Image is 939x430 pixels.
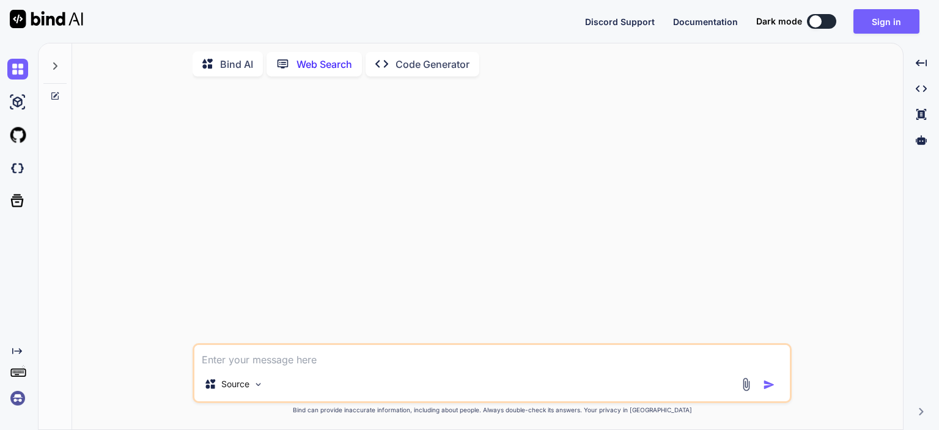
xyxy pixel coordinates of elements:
[221,378,249,390] p: Source
[396,57,469,72] p: Code Generator
[7,388,28,409] img: signin
[7,158,28,179] img: darkCloudIdeIcon
[585,15,655,28] button: Discord Support
[296,57,352,72] p: Web Search
[585,17,655,27] span: Discord Support
[193,406,792,415] p: Bind can provide inaccurate information, including about people. Always double-check its answers....
[673,17,738,27] span: Documentation
[673,15,738,28] button: Documentation
[7,59,28,80] img: chat
[7,125,28,146] img: githubLight
[220,57,253,72] p: Bind AI
[756,15,802,28] span: Dark mode
[763,379,775,391] img: icon
[7,92,28,113] img: ai-studio
[853,9,919,34] button: Sign in
[10,10,83,28] img: Bind AI
[253,379,263,390] img: Pick Models
[739,377,753,391] img: attachment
